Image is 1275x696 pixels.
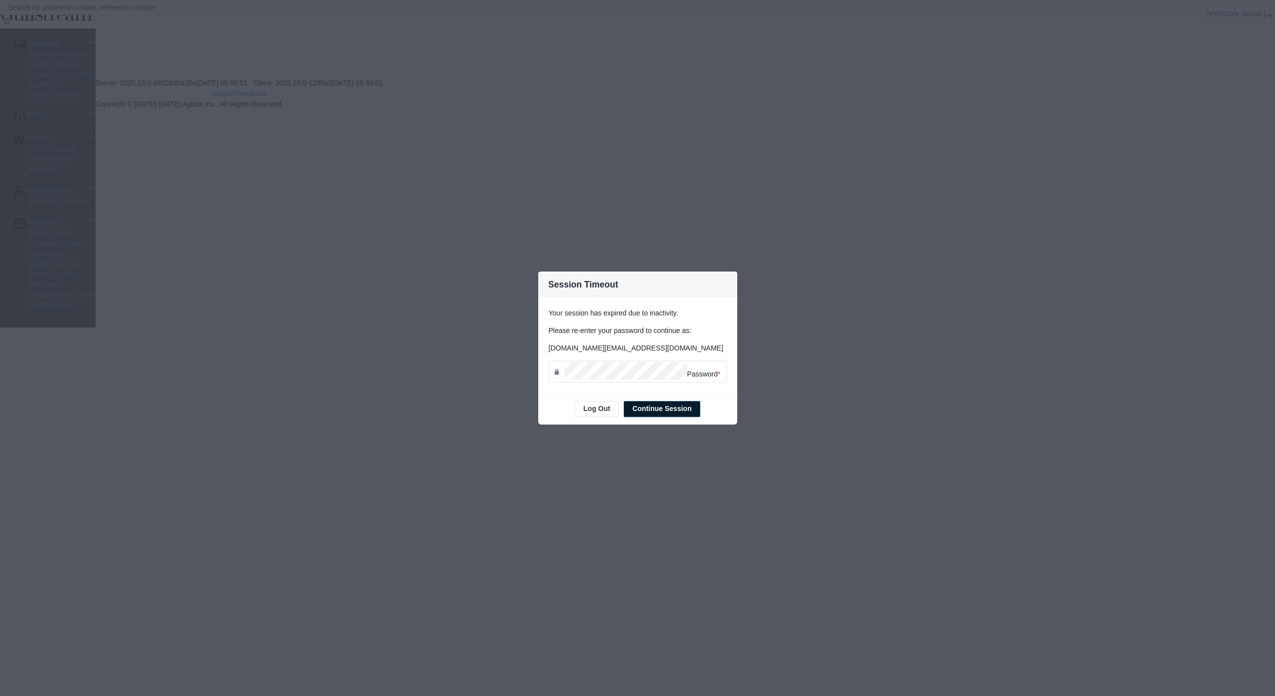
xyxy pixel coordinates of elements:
[575,401,619,417] button: Log Out
[549,308,727,318] p: Your session has expired due to inactivity.
[624,401,700,417] button: Continue Session
[687,370,721,378] span: Password
[549,343,727,353] p: [DOMAIN_NAME][EMAIL_ADDRESS][DOMAIN_NAME]
[549,325,727,336] p: Please re-enter your password to continue as:
[548,278,618,291] h4: Session Timeout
